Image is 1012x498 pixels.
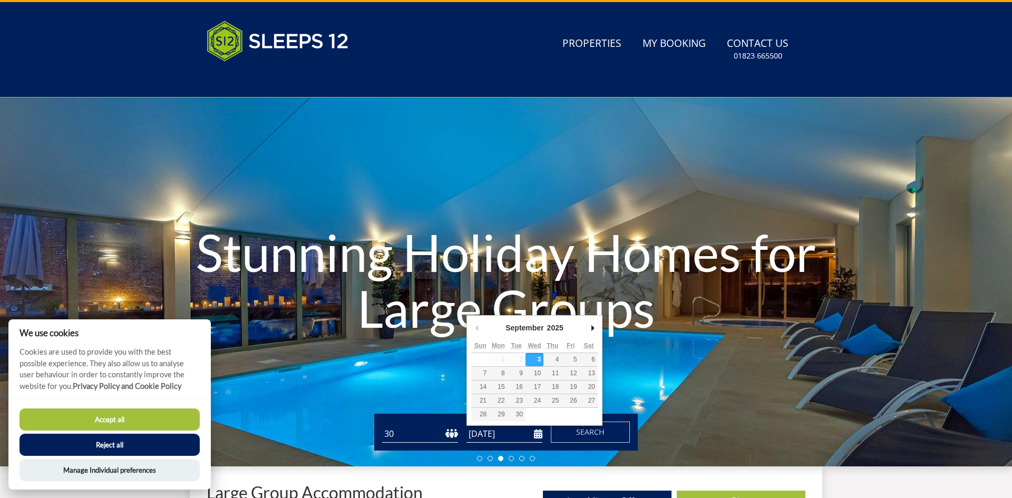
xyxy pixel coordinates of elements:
[567,342,575,349] abbr: Friday
[543,367,561,380] button: 11
[152,203,860,357] h1: Stunning Holiday Homes for Large Groups
[723,32,793,66] a: Contact Us01823 665500
[526,353,543,366] button: 3
[580,353,598,366] button: 6
[580,380,598,394] button: 20
[508,367,526,380] button: 9
[526,380,543,394] button: 17
[587,320,598,336] button: Next Month
[489,408,507,421] button: 29
[551,422,630,443] button: Search
[508,394,526,407] button: 23
[561,367,579,380] button: 12
[576,427,605,437] span: Search
[508,408,526,421] button: 30
[8,346,211,399] p: Cookies are used to provide you with the best possible experience. They also allow us to analyse ...
[547,342,558,349] abbr: Thursday
[20,434,200,456] button: Reject all
[584,342,594,349] abbr: Saturday
[474,342,486,349] abbr: Sunday
[20,408,200,431] button: Accept all
[489,380,507,394] button: 15
[543,380,561,394] button: 18
[492,342,505,349] abbr: Monday
[561,380,579,394] button: 19
[580,367,598,380] button: 13
[543,353,561,366] button: 4
[471,380,489,394] button: 14
[471,408,489,421] button: 28
[546,320,565,336] div: 2025
[471,320,482,336] button: Previous Month
[561,353,579,366] button: 5
[526,394,543,407] button: 24
[466,425,542,443] input: Arrival Date
[489,394,507,407] button: 22
[489,367,507,380] button: 8
[558,32,626,56] a: Properties
[511,342,521,349] abbr: Tuesday
[543,394,561,407] button: 25
[528,342,541,349] abbr: Wednesday
[20,459,200,481] button: Manage Individual preferences
[207,15,349,67] img: Sleeps 12
[73,382,181,390] a: Privacy Policy and Cookie Policy
[508,380,526,394] button: 16
[471,367,489,380] button: 7
[504,320,545,336] div: September
[638,32,710,56] a: My Booking
[734,51,782,61] small: 01823 665500
[8,328,211,338] h2: We use cookies
[580,394,598,407] button: 27
[526,367,543,380] button: 10
[471,394,489,407] button: 21
[561,394,579,407] button: 26
[201,74,312,83] iframe: Customer reviews powered by Trustpilot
